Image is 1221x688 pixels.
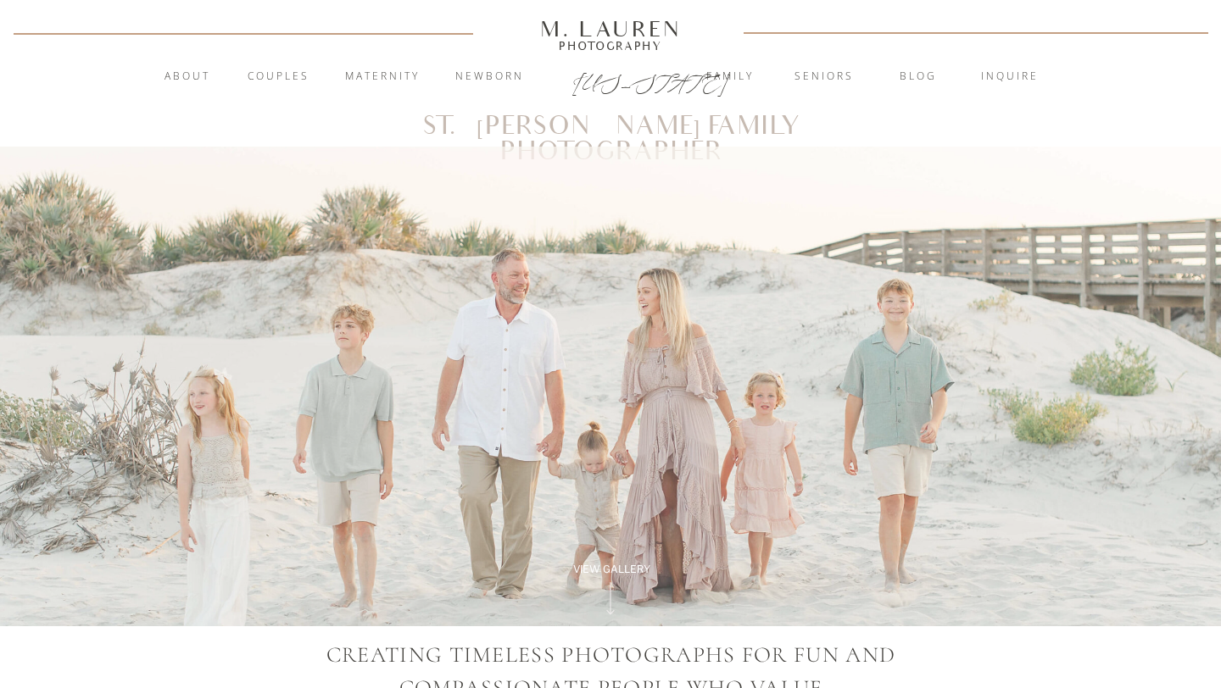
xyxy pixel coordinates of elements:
[232,69,324,86] a: Couples
[554,562,669,577] a: View Gallery
[572,69,650,90] a: [US_STATE]
[489,19,732,38] a: M. Lauren
[337,69,428,86] a: Maternity
[348,114,874,139] h1: St. [PERSON_NAME] Family Photographer
[873,69,964,86] a: blog
[964,69,1056,86] a: inquire
[443,69,535,86] a: Newborn
[778,69,870,86] a: Seniors
[154,69,220,86] a: About
[532,42,689,50] a: Photography
[684,69,776,86] a: Family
